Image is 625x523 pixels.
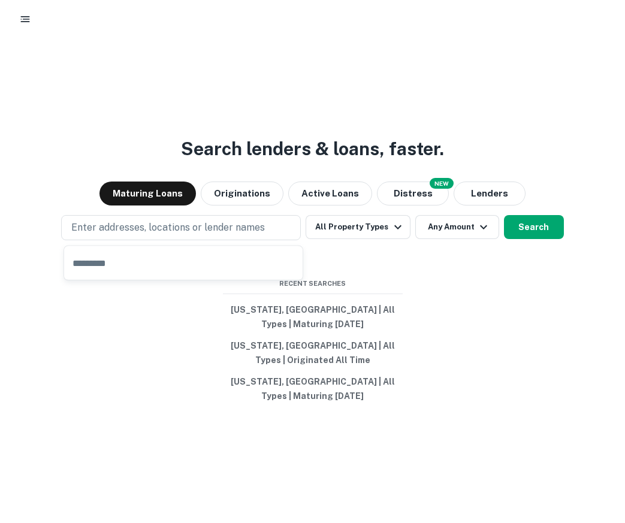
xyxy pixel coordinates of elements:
button: [US_STATE], [GEOGRAPHIC_DATA] | All Types | Originated All Time [223,335,403,371]
button: Any Amount [415,215,499,239]
h3: Search lenders & loans, faster. [181,135,444,162]
iframe: Chat Widget [565,427,625,485]
button: Search distressed loans with lien and other non-mortgage details. [377,182,449,205]
p: Enter addresses, locations or lender names [71,220,265,235]
button: Active Loans [288,182,372,205]
button: Lenders [454,182,526,205]
button: Originations [201,182,283,205]
button: All Property Types [306,215,410,239]
div: NEW [430,178,454,189]
button: [US_STATE], [GEOGRAPHIC_DATA] | All Types | Maturing [DATE] [223,299,403,335]
button: Search [504,215,564,239]
button: [US_STATE], [GEOGRAPHIC_DATA] | All Types | Maturing [DATE] [223,371,403,407]
button: Maturing Loans [99,182,196,205]
button: Enter addresses, locations or lender names [61,215,301,240]
span: Recent Searches [223,279,403,289]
